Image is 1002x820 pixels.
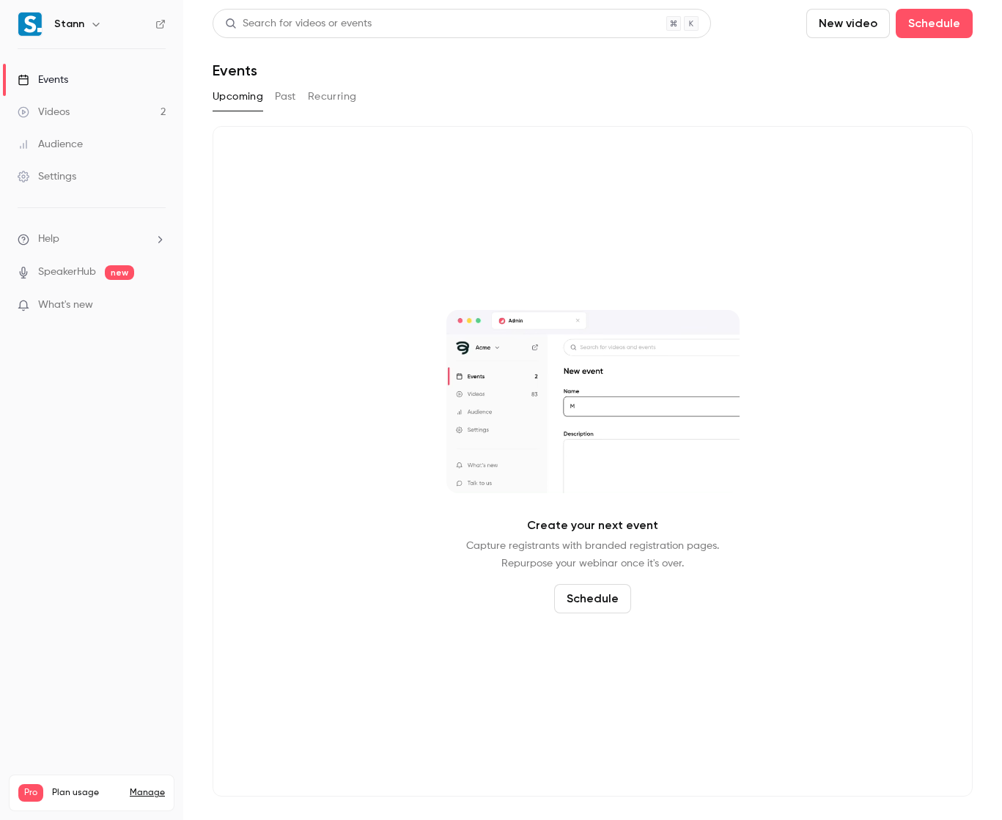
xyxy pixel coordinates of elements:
span: Pro [18,784,43,802]
a: SpeakerHub [38,265,96,280]
div: Search for videos or events [225,16,372,32]
div: Audience [18,137,83,152]
div: Events [18,73,68,87]
p: Capture registrants with branded registration pages. Repurpose your webinar once it's over. [466,537,719,572]
button: Schedule [554,584,631,613]
span: Help [38,232,59,247]
a: Manage [130,787,165,799]
p: Create your next event [527,517,658,534]
span: new [105,265,134,280]
div: Videos [18,105,70,119]
button: Recurring [308,85,357,108]
span: Plan usage [52,787,121,799]
div: Settings [18,169,76,184]
h6: Stann [54,17,84,32]
span: What's new [38,298,93,313]
button: New video [806,9,890,38]
img: Stann [18,12,42,36]
button: Upcoming [213,85,263,108]
h1: Events [213,62,257,79]
li: help-dropdown-opener [18,232,166,247]
button: Schedule [896,9,973,38]
button: Past [275,85,296,108]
